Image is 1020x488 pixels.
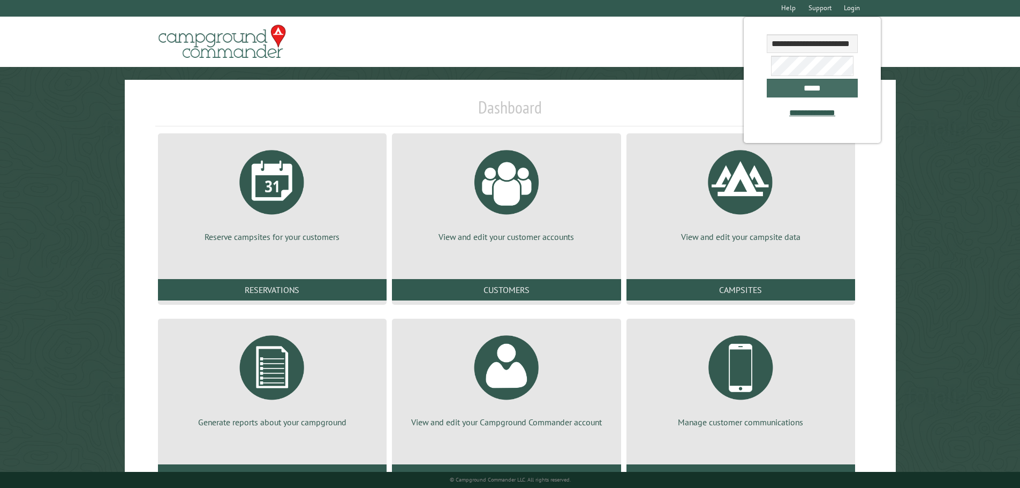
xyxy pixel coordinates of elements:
[450,476,571,483] small: © Campground Commander LLC. All rights reserved.
[158,464,387,486] a: Reports
[405,231,608,243] p: View and edit your customer accounts
[392,279,621,301] a: Customers
[171,416,374,428] p: Generate reports about your campground
[639,142,842,243] a: View and edit your campsite data
[155,21,289,63] img: Campground Commander
[639,231,842,243] p: View and edit your campsite data
[626,279,855,301] a: Campsites
[626,464,855,486] a: Communications
[171,231,374,243] p: Reserve campsites for your customers
[155,97,865,126] h1: Dashboard
[158,279,387,301] a: Reservations
[171,142,374,243] a: Reserve campsites for your customers
[639,327,842,428] a: Manage customer communications
[405,142,608,243] a: View and edit your customer accounts
[392,464,621,486] a: Account
[639,416,842,428] p: Manage customer communications
[405,416,608,428] p: View and edit your Campground Commander account
[405,327,608,428] a: View and edit your Campground Commander account
[171,327,374,428] a: Generate reports about your campground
